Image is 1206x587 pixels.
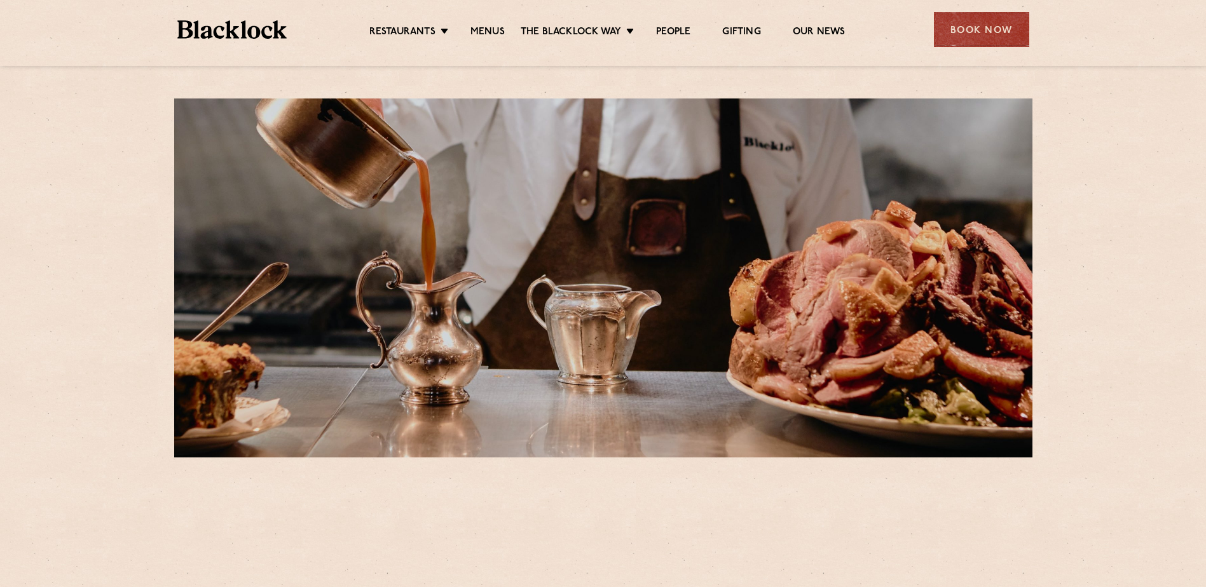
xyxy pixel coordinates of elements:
a: People [656,26,690,40]
a: Gifting [722,26,760,40]
div: Book Now [934,12,1029,47]
a: Our News [793,26,846,40]
a: Restaurants [369,26,435,40]
a: The Blacklock Way [521,26,621,40]
a: Menus [470,26,505,40]
img: BL_Textured_Logo-footer-cropped.svg [177,20,287,39]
